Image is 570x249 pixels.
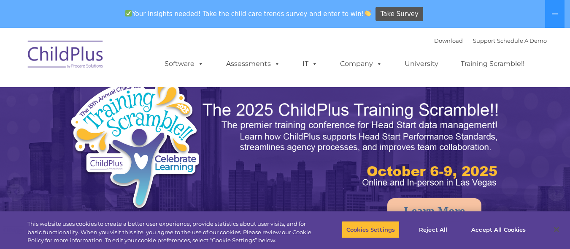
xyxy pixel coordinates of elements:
[122,5,375,22] span: Your insights needed! Take the child care trends survey and enter to win!
[342,221,400,238] button: Cookies Settings
[497,37,547,44] a: Schedule A Demo
[473,37,495,44] a: Support
[434,37,547,44] font: |
[294,55,326,72] a: IT
[547,220,566,239] button: Close
[24,35,108,77] img: ChildPlus by Procare Solutions
[396,55,447,72] a: University
[156,55,212,72] a: Software
[365,10,371,16] img: 👏
[387,198,481,224] a: Learn More
[434,37,463,44] a: Download
[218,55,289,72] a: Assessments
[332,55,391,72] a: Company
[375,7,423,22] a: Take Survey
[407,221,459,238] button: Reject All
[467,221,530,238] button: Accept All Cookies
[381,7,419,22] span: Take Survey
[125,10,132,16] img: ✅
[452,55,533,72] a: Training Scramble!!
[27,220,313,245] div: This website uses cookies to create a better user experience, provide statistics about user visit...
